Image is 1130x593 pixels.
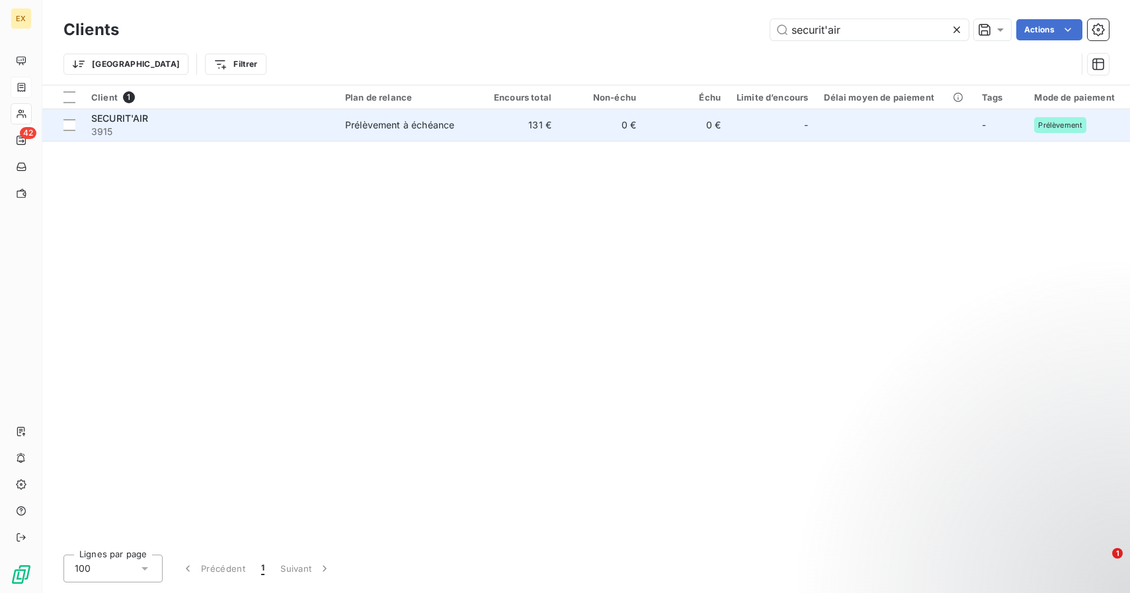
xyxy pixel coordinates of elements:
[1034,92,1130,103] div: Mode de paiement
[11,8,32,29] div: EX
[11,564,32,585] img: Logo LeanPay
[205,54,266,75] button: Filtrer
[272,555,339,582] button: Suivant
[483,92,551,103] div: Encours total
[475,109,559,141] td: 131 €
[75,562,91,575] span: 100
[559,109,644,141] td: 0 €
[173,555,253,582] button: Précédent
[253,555,272,582] button: 1
[804,118,808,132] span: -
[20,127,36,139] span: 42
[982,119,986,130] span: -
[1085,548,1117,580] iframe: Intercom live chat
[866,465,1130,557] iframe: Intercom notifications message
[1038,121,1082,129] span: Prélèvement
[567,92,636,103] div: Non-échu
[345,92,467,103] div: Plan de relance
[824,92,965,103] div: Délai moyen de paiement
[737,92,808,103] div: Limite d’encours
[123,91,135,103] span: 1
[63,54,188,75] button: [GEOGRAPHIC_DATA]
[261,562,264,575] span: 1
[63,18,119,42] h3: Clients
[652,92,721,103] div: Échu
[91,125,329,138] span: 3915
[345,118,454,132] div: Prélèvement à échéance
[1016,19,1082,40] button: Actions
[770,19,969,40] input: Rechercher
[644,109,729,141] td: 0 €
[91,92,118,103] span: Client
[91,113,149,124] span: SECURIT'AIR
[1112,548,1123,559] span: 1
[982,92,1019,103] div: Tags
